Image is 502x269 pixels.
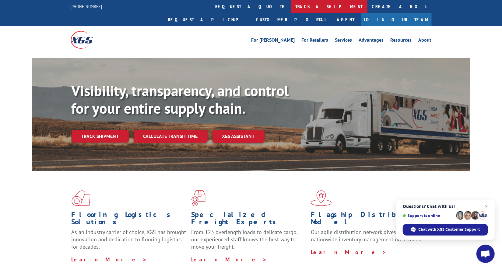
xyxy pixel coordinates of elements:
span: Close chat [483,203,490,210]
a: Join Our Team [361,13,432,26]
b: Visibility, transparency, and control for your entire supply chain. [72,81,289,118]
p: From 123 overlength loads to delicate cargo, our experienced staff knows the best way to move you... [191,229,306,256]
a: Resources [391,38,412,44]
a: XGS ASSISTANT [212,130,265,143]
div: Chat with XGS Customer Support [403,224,488,236]
a: Learn More > [191,256,267,263]
img: xgs-icon-focused-on-flooring-red [191,190,205,206]
a: Track shipment [72,130,129,143]
span: Support is online [403,213,454,218]
a: For Retailers [302,38,328,44]
a: Agent [331,13,361,26]
span: Our agile distribution network gives you nationwide inventory management on demand. [311,229,423,243]
span: Questions? Chat with us! [403,204,488,209]
img: xgs-icon-total-supply-chain-intelligence-red [72,190,90,206]
h1: Flagship Distribution Model [311,211,426,229]
a: Learn More > [311,249,387,256]
a: [PHONE_NUMBER] [71,3,102,9]
a: Services [335,38,352,44]
img: xgs-icon-flagship-distribution-model-red [311,190,332,206]
a: About [419,38,432,44]
a: For [PERSON_NAME] [251,38,295,44]
a: Advantages [359,38,384,44]
a: Learn More > [72,256,147,263]
a: Customer Portal [252,13,331,26]
div: Open chat [476,245,495,263]
a: Calculate transit time [134,130,208,143]
span: As an industry carrier of choice, XGS has brought innovation and dedication to flooring logistics... [72,229,186,250]
a: Request a pickup [164,13,252,26]
h1: Flooring Logistics Solutions [72,211,187,229]
span: Chat with XGS Customer Support [419,227,480,232]
h1: Specialized Freight Experts [191,211,306,229]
